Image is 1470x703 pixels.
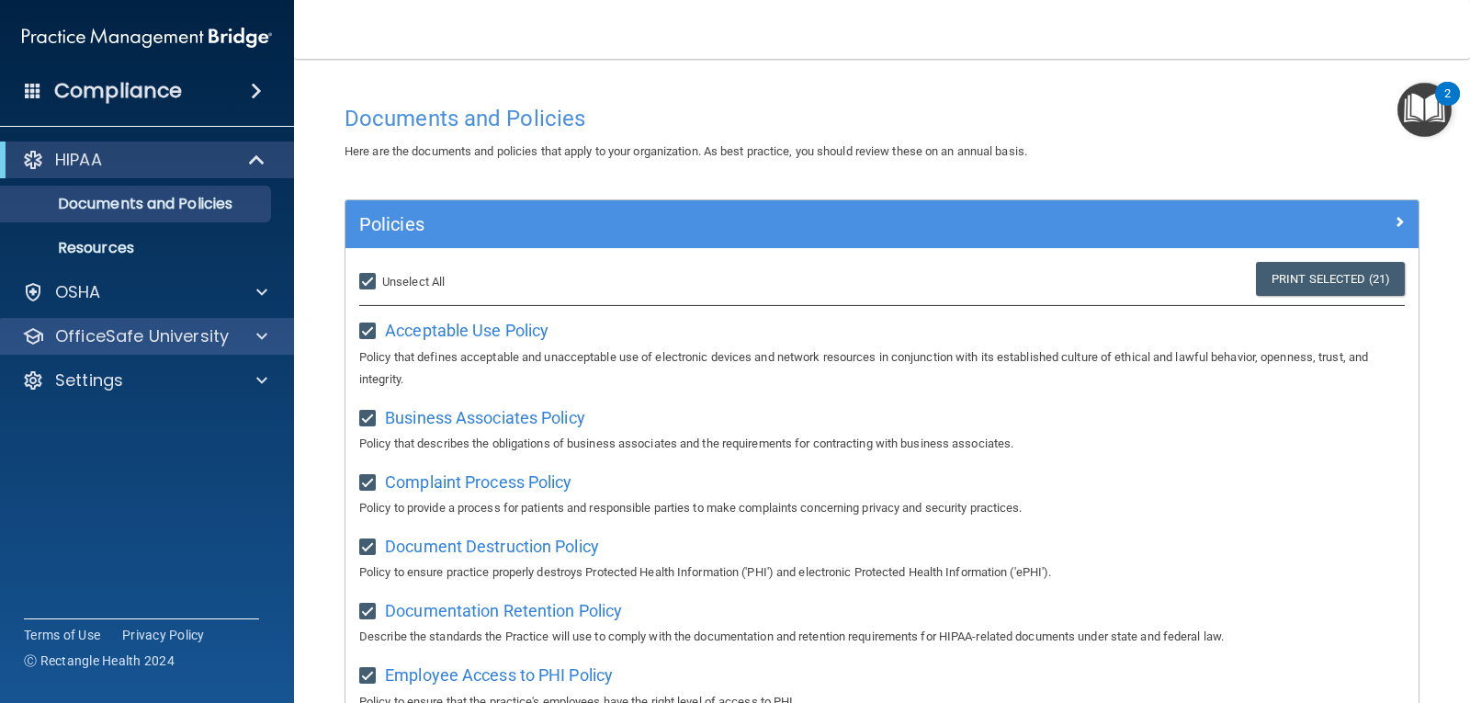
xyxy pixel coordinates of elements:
p: Describe the standards the Practice will use to comply with the documentation and retention requi... [359,626,1405,648]
p: Policy that describes the obligations of business associates and the requirements for contracting... [359,433,1405,455]
a: Print Selected (21) [1256,262,1405,296]
span: Employee Access to PHI Policy [385,665,613,685]
span: Document Destruction Policy [385,537,599,556]
a: Privacy Policy [122,626,205,644]
h5: Policies [359,214,1136,234]
span: Ⓒ Rectangle Health 2024 [24,652,175,670]
p: Policy that defines acceptable and unacceptable use of electronic devices and network resources i... [359,346,1405,391]
a: Policies [359,210,1405,239]
p: OSHA [55,281,101,303]
div: 2 [1444,94,1451,118]
p: HIPAA [55,149,102,171]
span: Complaint Process Policy [385,472,571,492]
button: Open Resource Center, 2 new notifications [1397,83,1452,137]
a: OSHA [22,281,267,303]
span: Documentation Retention Policy [385,601,622,620]
input: Unselect All [359,275,380,289]
a: Settings [22,369,267,391]
a: HIPAA [22,149,266,171]
p: Settings [55,369,123,391]
span: Acceptable Use Policy [385,321,548,340]
span: Unselect All [382,275,445,289]
p: Documents and Policies [12,195,263,213]
img: PMB logo [22,19,272,56]
p: Policy to ensure practice properly destroys Protected Health Information ('PHI') and electronic P... [359,561,1405,584]
span: Here are the documents and policies that apply to your organization. As best practice, you should... [345,144,1027,158]
p: Policy to provide a process for patients and responsible parties to make complaints concerning pr... [359,497,1405,519]
a: OfficeSafe University [22,325,267,347]
p: OfficeSafe University [55,325,229,347]
span: Business Associates Policy [385,408,585,427]
h4: Compliance [54,78,182,104]
a: Terms of Use [24,626,100,644]
h4: Documents and Policies [345,107,1419,130]
p: Resources [12,239,263,257]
